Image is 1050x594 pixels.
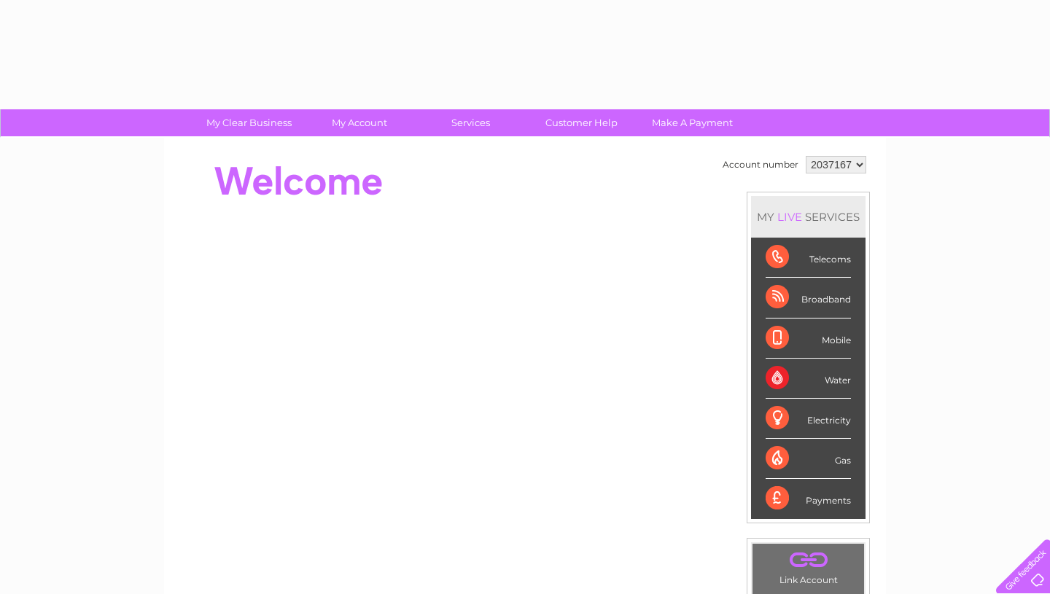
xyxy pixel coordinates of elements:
[766,479,851,518] div: Payments
[752,543,865,589] td: Link Account
[719,152,802,177] td: Account number
[751,196,866,238] div: MY SERVICES
[766,319,851,359] div: Mobile
[300,109,420,136] a: My Account
[766,278,851,318] div: Broadband
[411,109,531,136] a: Services
[756,547,860,573] a: .
[632,109,752,136] a: Make A Payment
[766,238,851,278] div: Telecoms
[766,399,851,439] div: Electricity
[189,109,309,136] a: My Clear Business
[774,210,805,224] div: LIVE
[766,359,851,399] div: Water
[766,439,851,479] div: Gas
[521,109,642,136] a: Customer Help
